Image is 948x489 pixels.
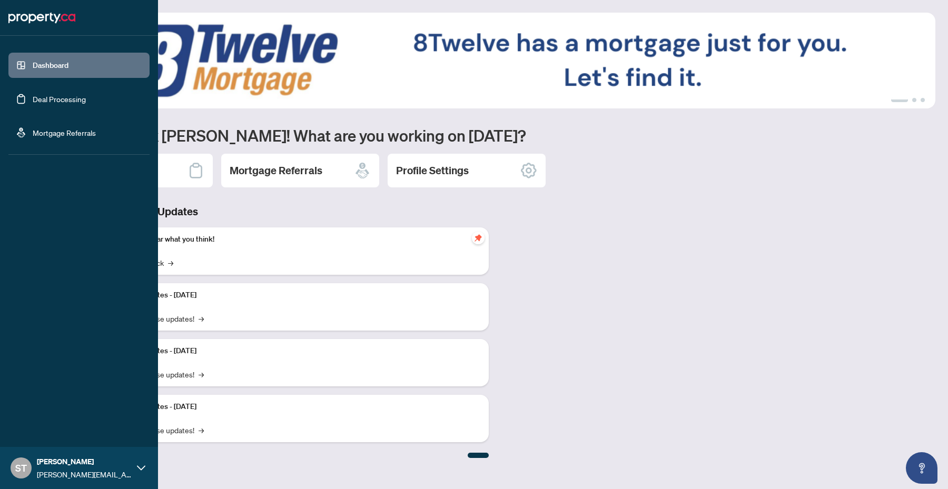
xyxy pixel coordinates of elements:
[55,125,935,145] h1: Welcome back [PERSON_NAME]! What are you working on [DATE]?
[55,204,489,219] h3: Brokerage & Industry Updates
[912,98,916,102] button: 2
[230,163,322,178] h2: Mortgage Referrals
[199,368,204,380] span: →
[472,232,485,244] span: pushpin
[111,345,480,357] p: Platform Updates - [DATE]
[55,13,935,108] img: Slide 0
[33,61,68,70] a: Dashboard
[891,98,908,102] button: 1
[199,313,204,324] span: →
[37,456,132,467] span: [PERSON_NAME]
[15,461,27,475] span: ST
[906,452,937,484] button: Open asap
[111,401,480,413] p: Platform Updates - [DATE]
[921,98,925,102] button: 3
[37,468,132,480] span: [PERSON_NAME][EMAIL_ADDRESS][DOMAIN_NAME]
[396,163,469,178] h2: Profile Settings
[33,94,86,104] a: Deal Processing
[33,128,96,137] a: Mortgage Referrals
[111,290,480,301] p: Platform Updates - [DATE]
[111,234,480,245] p: We want to hear what you think!
[168,257,173,268] span: →
[199,424,204,436] span: →
[8,9,75,26] img: logo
